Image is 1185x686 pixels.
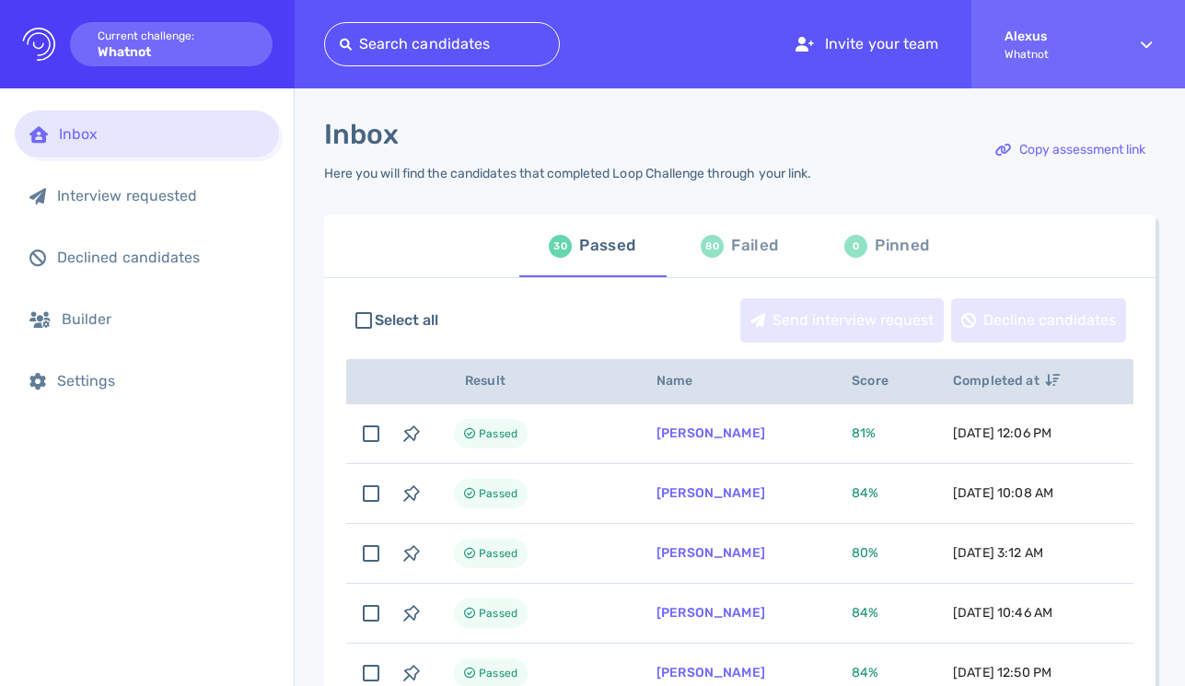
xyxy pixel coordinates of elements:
[740,298,944,343] button: Send interview request
[875,232,929,260] div: Pinned
[656,605,765,621] a: [PERSON_NAME]
[986,129,1155,171] div: Copy assessment link
[57,187,264,204] div: Interview requested
[656,545,765,561] a: [PERSON_NAME]
[656,425,765,441] a: [PERSON_NAME]
[953,665,1051,680] span: [DATE] 12:50 PM
[731,232,778,260] div: Failed
[656,665,765,680] a: [PERSON_NAME]
[953,545,1043,561] span: [DATE] 3:12 AM
[852,425,876,441] span: 81 %
[479,662,517,684] span: Passed
[953,485,1053,501] span: [DATE] 10:08 AM
[852,605,878,621] span: 84 %
[953,373,1060,389] span: Completed at
[62,310,264,328] div: Builder
[479,542,517,564] span: Passed
[375,309,439,331] span: Select all
[852,485,878,501] span: 84 %
[432,359,634,404] th: Result
[656,485,765,501] a: [PERSON_NAME]
[1005,29,1108,44] strong: Alexus
[57,249,264,266] div: Declined candidates
[701,235,724,258] div: 80
[844,235,867,258] div: 0
[952,299,1125,342] div: Decline candidates
[951,298,1126,343] button: Decline candidates
[953,605,1052,621] span: [DATE] 10:46 AM
[579,232,635,260] div: Passed
[57,372,264,390] div: Settings
[985,128,1156,172] button: Copy assessment link
[479,602,517,624] span: Passed
[852,545,878,561] span: 80 %
[953,425,1051,441] span: [DATE] 12:06 PM
[852,373,909,389] span: Score
[324,118,399,151] h1: Inbox
[741,299,943,342] div: Send interview request
[324,166,811,181] div: Here you will find the candidates that completed Loop Challenge through your link.
[1005,48,1108,61] span: Whatnot
[656,373,714,389] span: Name
[59,125,264,143] div: Inbox
[549,235,572,258] div: 30
[479,423,517,445] span: Passed
[852,665,878,680] span: 84 %
[479,483,517,505] span: Passed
